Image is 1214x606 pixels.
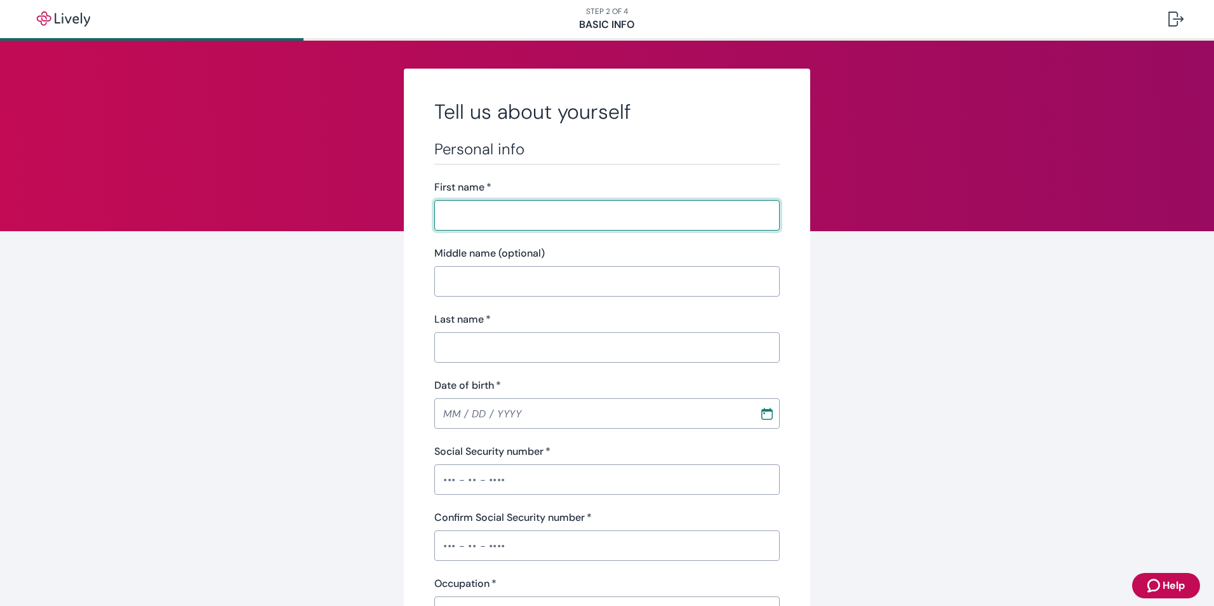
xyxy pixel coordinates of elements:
[434,510,592,525] label: Confirm Social Security number
[434,180,491,195] label: First name
[1163,578,1185,593] span: Help
[28,11,99,27] img: Lively
[434,401,750,426] input: MM / DD / YYYY
[1147,578,1163,593] svg: Zendesk support icon
[434,467,780,492] input: ••• - •• - ••••
[1132,573,1200,598] button: Zendesk support iconHelp
[434,576,497,591] label: Occupation
[434,140,780,159] h3: Personal info
[434,312,491,327] label: Last name
[761,407,773,420] svg: Calendar
[756,402,778,425] button: Choose date
[434,378,501,393] label: Date of birth
[1158,4,1194,34] button: Log out
[434,533,780,558] input: ••• - •• - ••••
[434,444,550,459] label: Social Security number
[434,246,545,261] label: Middle name (optional)
[434,99,780,125] h2: Tell us about yourself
